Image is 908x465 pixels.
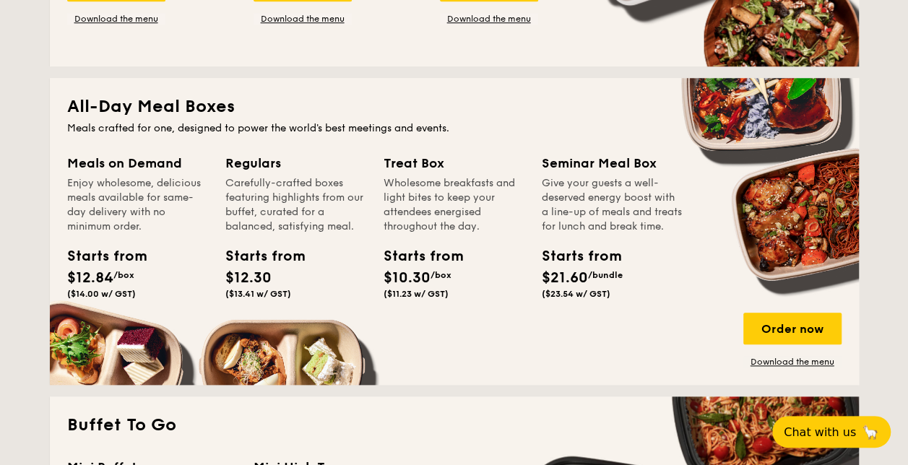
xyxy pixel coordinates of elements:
button: Chat with us🦙 [772,416,891,448]
span: $12.30 [225,269,272,287]
a: Download the menu [254,13,352,25]
span: ($23.54 w/ GST) [542,289,610,299]
div: Give your guests a well-deserved energy boost with a line-up of meals and treats for lunch and br... [542,176,683,234]
span: ($13.41 w/ GST) [225,289,291,299]
h2: All-Day Meal Boxes [67,95,842,118]
span: /box [431,270,451,280]
span: ($11.23 w/ GST) [384,289,449,299]
a: Download the menu [67,13,165,25]
a: Download the menu [440,13,538,25]
div: Wholesome breakfasts and light bites to keep your attendees energised throughout the day. [384,176,524,234]
div: Meals on Demand [67,153,208,173]
a: Download the menu [743,356,842,368]
div: Regulars [225,153,366,173]
div: Starts from [225,245,290,267]
div: Starts from [542,245,607,267]
div: Carefully-crafted boxes featuring highlights from our buffet, curated for a balanced, satisfying ... [225,176,366,234]
div: Starts from [384,245,449,267]
div: Order now [743,313,842,344]
div: Seminar Meal Box [542,153,683,173]
span: ($14.00 w/ GST) [67,289,136,299]
span: Chat with us [784,425,856,439]
div: Meals crafted for one, designed to power the world's best meetings and events. [67,121,842,136]
span: $12.84 [67,269,113,287]
h2: Buffet To Go [67,414,842,437]
span: /box [113,270,134,280]
span: $10.30 [384,269,431,287]
span: /bundle [588,270,623,280]
div: Treat Box [384,153,524,173]
span: $21.60 [542,269,588,287]
span: 🦙 [862,424,879,440]
div: Starts from [67,245,132,267]
div: Enjoy wholesome, delicious meals available for same-day delivery with no minimum order. [67,176,208,234]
